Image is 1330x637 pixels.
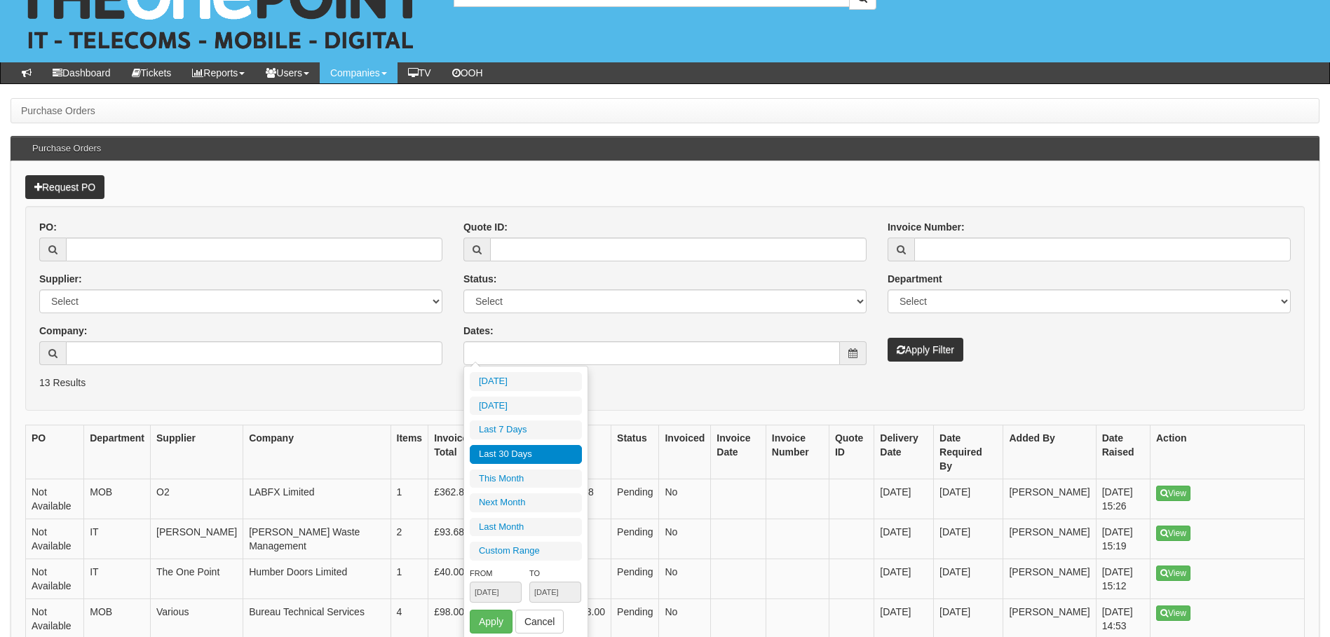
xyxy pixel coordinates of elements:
td: [DATE] 15:12 [1096,559,1150,599]
td: [DATE] [934,479,1003,519]
td: Not Available [26,519,84,559]
label: PO: [39,220,57,234]
button: Apply Filter [888,338,963,362]
td: £40.00 [428,559,490,599]
th: Invoice Number [766,425,829,479]
label: Dates: [463,324,494,338]
label: Supplier: [39,272,82,286]
td: £362.88 [428,479,490,519]
td: 2 [391,519,428,559]
td: LABFX Limited [243,479,391,519]
td: [PERSON_NAME] [1003,479,1096,519]
li: Purchase Orders [21,104,95,118]
th: Company [243,425,391,479]
td: £93.68 [428,519,490,559]
button: Apply [470,610,513,633]
th: Status [611,425,659,479]
th: Action [1151,425,1305,479]
td: MOB [84,479,151,519]
h3: Purchase Orders [25,137,108,160]
th: Supplier [151,425,243,479]
td: No [659,479,711,519]
th: Quote ID [829,425,874,479]
th: Added By [1003,425,1096,479]
a: View [1156,605,1190,621]
td: Pending [611,479,659,519]
li: Last 7 Days [470,420,582,439]
label: Invoice Number: [888,220,965,234]
td: [DATE] [874,559,934,599]
p: 13 Results [39,376,1291,390]
td: Humber Doors Limited [243,559,391,599]
a: Companies [320,62,398,83]
a: Reports [182,62,255,83]
td: No [659,519,711,559]
a: Tickets [121,62,182,83]
a: OOH [442,62,494,83]
td: The One Point [151,559,243,599]
li: Last Month [470,518,582,537]
label: From [470,566,522,580]
th: Invoiced [659,425,711,479]
a: View [1156,566,1190,581]
td: [DATE] [874,479,934,519]
label: Quote ID: [463,220,508,234]
td: [PERSON_NAME] [1003,519,1096,559]
td: [PERSON_NAME] [1003,559,1096,599]
li: This Month [470,470,582,488]
a: View [1156,526,1190,541]
label: Company: [39,324,87,338]
li: Next Month [470,493,582,512]
a: TV [398,62,442,83]
button: Cancel [515,610,564,633]
td: Pending [611,519,659,559]
td: [DATE] [934,559,1003,599]
a: Dashboard [42,62,121,83]
td: [PERSON_NAME] [151,519,243,559]
li: [DATE] [470,397,582,416]
th: Date Raised [1096,425,1150,479]
li: Custom Range [470,542,582,561]
th: Items [391,425,428,479]
td: Not Available [26,559,84,599]
th: PO [26,425,84,479]
td: O2 [151,479,243,519]
td: [DATE] 15:26 [1096,479,1150,519]
li: [DATE] [470,372,582,391]
label: To [529,566,581,580]
td: [DATE] [874,519,934,559]
td: IT [84,519,151,559]
td: No [659,559,711,599]
td: 1 [391,559,428,599]
td: 1 [391,479,428,519]
th: Department [84,425,151,479]
th: Invoice Date [711,425,766,479]
li: Last 30 Days [470,445,582,464]
th: Date Required By [934,425,1003,479]
label: Department [888,272,942,286]
th: Delivery Date [874,425,934,479]
td: [DATE] [934,519,1003,559]
td: Not Available [26,479,84,519]
th: Invoice Total [428,425,490,479]
label: Status: [463,272,496,286]
td: IT [84,559,151,599]
a: View [1156,486,1190,501]
td: [DATE] 15:19 [1096,519,1150,559]
a: Users [255,62,320,83]
td: Pending [611,559,659,599]
td: [PERSON_NAME] Waste Management [243,519,391,559]
a: Request PO [25,175,104,199]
